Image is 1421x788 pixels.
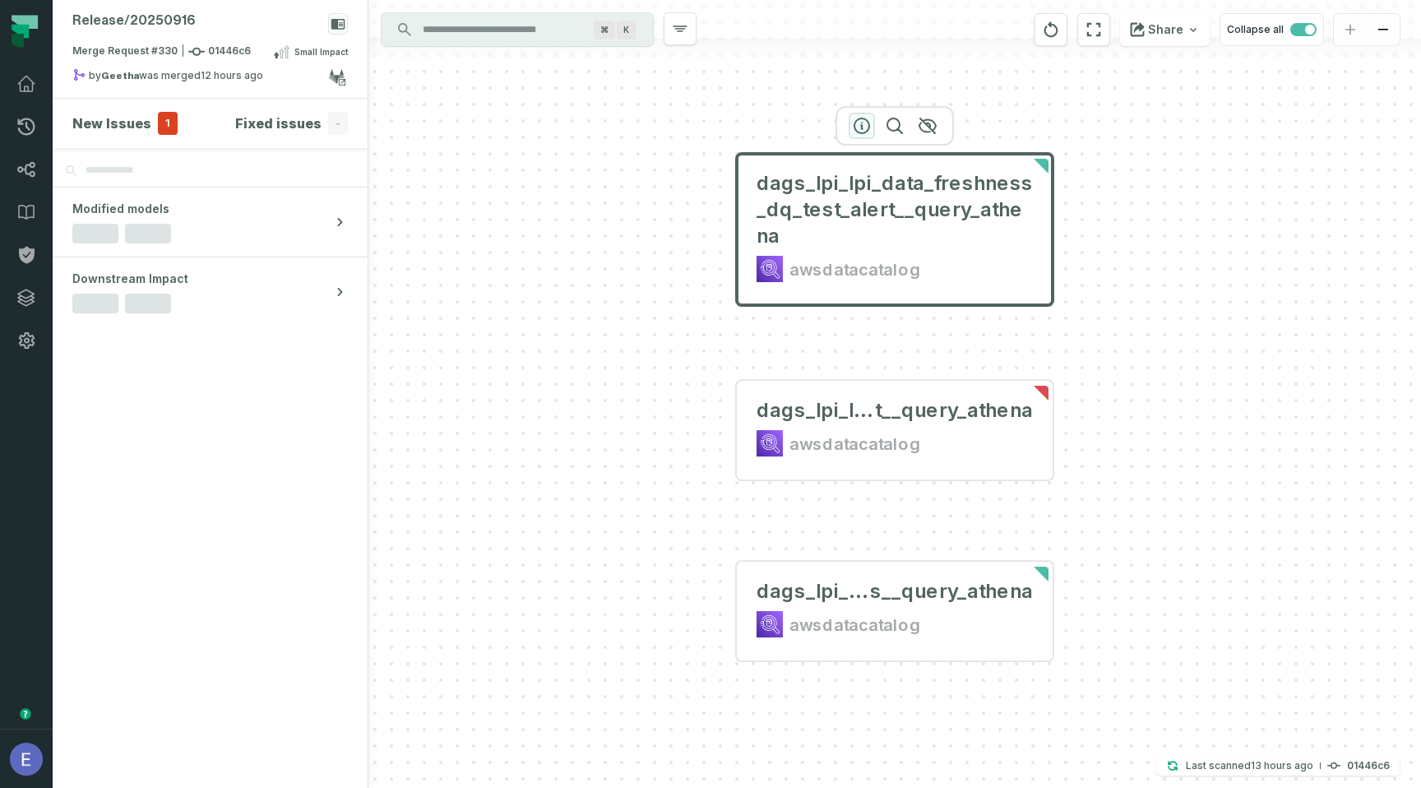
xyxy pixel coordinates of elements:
[1186,758,1313,774] p: Last scanned
[757,397,875,424] span: dags_lpi_lpi_data_freshness dq_test_aler
[72,271,188,287] span: Downstream Impact
[18,707,33,721] div: Tooltip anchor
[870,578,1033,605] span: s__query_athena
[235,114,322,133] h4: Fixed issues
[294,45,348,58] span: Small Impact
[326,67,348,88] a: View on gitlab
[201,69,263,81] relative-time: Sep 17, 2025, 2:55 AM GMT+3
[158,112,178,135] span: 1
[789,430,921,457] div: awsdatacatalog
[72,201,169,217] span: Modified models
[1251,759,1313,772] relative-time: Sep 17, 2025, 1:29 AM GMT+3
[875,397,1033,424] span: t__query_athena
[101,71,139,81] strong: Geetha (geetha.b)
[328,112,348,135] span: -
[53,188,368,257] button: Modified models
[789,611,921,637] div: awsdatacatalog
[1347,761,1390,771] h4: 01446c6
[10,743,43,776] img: avatar of Elisheva Lapid
[1220,13,1324,46] button: Collapse all
[72,44,251,60] span: Merge Request #330 01446c6
[53,257,368,327] button: Downstream Impact
[72,112,348,135] button: New Issues1Fixed issues-
[789,256,921,282] div: awsdatacatalog
[617,21,636,39] span: Press ⌘ + K to focus the search bar
[72,114,151,133] h4: New Issues
[1156,756,1400,776] button: Last scanned[DATE] 1:29:13 AM01446c6
[1120,13,1210,46] button: Share
[1367,14,1400,46] button: zoom out
[757,578,1033,605] div: dags_lpi_lpi_fast_compression_nebula_missing_transcations__query_athena
[594,21,615,39] span: Press ⌘ + K to focus the search bar
[72,13,196,29] div: Release/20250916
[72,68,328,88] div: by was merged
[757,170,1033,249] span: dags_lpi_lpi_data_freshness_dq_test_alert__query_athena
[757,578,870,605] span: dags_lpi_lpi_fast_compression_nebula_missing_transcation
[757,397,1033,424] div: dags_lpi_lpi_data_freshness dq_test_alert__query_athena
